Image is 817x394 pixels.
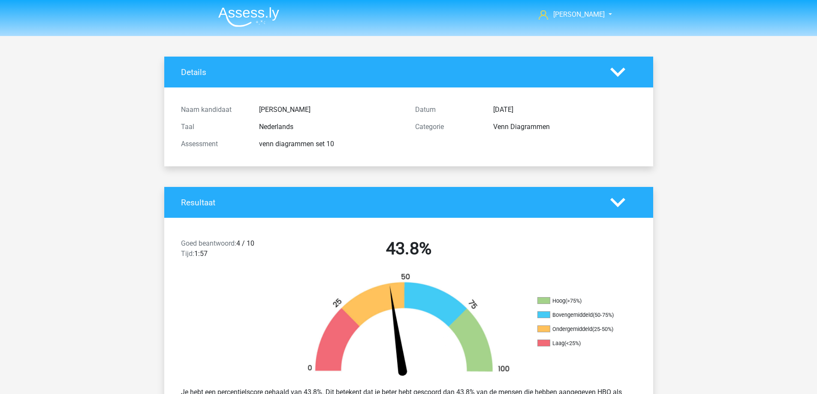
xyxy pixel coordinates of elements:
img: Assessly [218,7,279,27]
div: Nederlands [253,122,409,132]
div: Naam kandidaat [175,105,253,115]
div: Assessment [175,139,253,149]
li: Laag [537,340,623,347]
div: (25-50%) [592,326,613,332]
div: [DATE] [487,105,643,115]
div: 4 / 10 1:57 [175,238,292,262]
div: venn diagrammen set 10 [253,139,409,149]
span: [PERSON_NAME] [553,10,605,18]
img: 44.7b37acb1dd65.png [293,273,525,380]
div: Datum [409,105,487,115]
a: [PERSON_NAME] [535,9,606,20]
h4: Details [181,67,597,77]
div: (<25%) [564,340,581,346]
div: (50-75%) [593,312,614,318]
span: Goed beantwoord: [181,239,236,247]
li: Hoog [537,297,623,305]
div: Venn Diagrammen [487,122,643,132]
div: Categorie [409,122,487,132]
span: Tijd: [181,250,194,258]
li: Ondergemiddeld [537,325,623,333]
div: [PERSON_NAME] [253,105,409,115]
h2: 43.8% [298,238,519,259]
div: Taal [175,122,253,132]
li: Bovengemiddeld [537,311,623,319]
div: (>75%) [565,298,582,304]
h4: Resultaat [181,198,597,208]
